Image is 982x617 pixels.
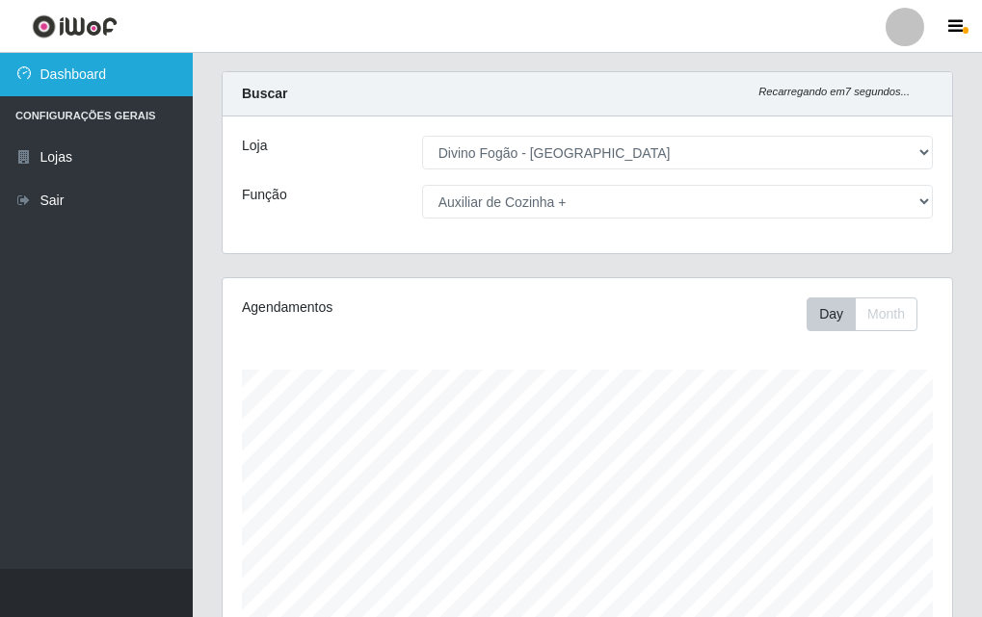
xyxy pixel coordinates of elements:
[242,86,287,101] strong: Buscar
[32,14,118,39] img: CoreUI Logo
[807,297,933,331] div: Toolbar with button groups
[242,185,287,205] label: Função
[855,297,917,331] button: Month
[242,297,513,318] div: Agendamentos
[807,297,856,331] button: Day
[242,136,267,156] label: Loja
[758,86,910,97] i: Recarregando em 7 segundos...
[807,297,917,331] div: First group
